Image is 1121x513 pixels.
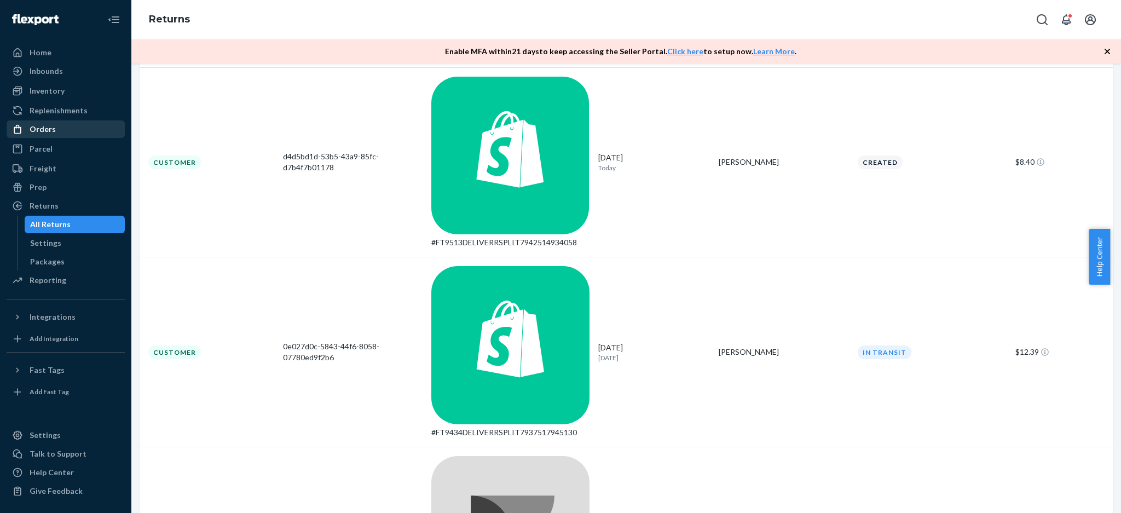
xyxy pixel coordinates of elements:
div: Fast Tags [30,365,65,376]
a: Add Fast Tag [7,383,125,401]
a: Help Center [7,464,125,481]
div: d4d5bd1d-53b5-43a9-85fc-d7b4f7b01178 [283,151,423,173]
div: Inbounds [30,66,63,77]
div: Replenishments [30,105,88,116]
div: Prep [30,182,47,193]
div: Help Center [30,467,74,478]
a: Learn More [753,47,795,56]
div: Talk to Support [30,448,86,459]
div: Add Integration [30,334,78,343]
div: Integrations [30,312,76,322]
a: Talk to Support [7,445,125,463]
div: 0e027d0c-5843-44f6-8058-07780ed9f2b6 [283,341,423,363]
button: Open Search Box [1031,9,1053,31]
p: [DATE] [598,353,710,362]
a: Home [7,44,125,61]
a: Prep [7,178,125,196]
div: Created [858,155,903,169]
div: [DATE] [598,152,710,172]
button: Open notifications [1055,9,1077,31]
div: Inventory [30,85,65,96]
a: Settings [25,234,125,252]
div: #FT9513DELIVERRSPLIT7942514934058 [431,237,590,248]
div: [DATE] [598,342,710,362]
button: Give Feedback [7,482,125,500]
ol: breadcrumbs [140,4,199,36]
a: All Returns [25,216,125,233]
div: Reporting [30,275,66,286]
a: Inventory [7,82,125,100]
td: $12.39 [1011,257,1113,447]
a: Orders [7,120,125,138]
div: Customer [148,155,201,169]
a: Click here [667,47,703,56]
a: Packages [25,253,125,270]
a: Returns [149,13,190,25]
a: Settings [7,426,125,444]
td: $8.40 [1011,67,1113,257]
div: Orders [30,124,56,135]
a: Freight [7,160,125,177]
button: Fast Tags [7,361,125,379]
a: Returns [7,197,125,215]
div: Add Fast Tag [30,387,69,396]
div: In Transit [858,345,911,359]
button: Help Center [1089,229,1110,285]
div: [PERSON_NAME] [719,157,849,168]
div: All Returns [30,219,71,230]
p: Today [598,163,710,172]
a: Add Integration [7,330,125,348]
button: Close Navigation [103,9,125,31]
a: Replenishments [7,102,125,119]
div: Customer [148,345,201,359]
button: Integrations [7,308,125,326]
a: Inbounds [7,62,125,80]
a: Parcel [7,140,125,158]
p: Enable MFA within 21 days to keep accessing the Seller Portal. to setup now. . [445,46,796,57]
div: Home [30,47,51,58]
button: Open account menu [1079,9,1101,31]
div: Packages [30,256,65,267]
img: Flexport logo [12,14,59,25]
div: #FT9434DELIVERRSPLIT7937517945130 [431,427,590,438]
a: Reporting [7,272,125,289]
div: Settings [30,238,61,249]
div: Freight [30,163,56,174]
div: Settings [30,430,61,441]
div: Give Feedback [30,486,83,497]
div: Returns [30,200,59,211]
div: [PERSON_NAME] [719,347,849,358]
div: Parcel [30,143,53,154]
